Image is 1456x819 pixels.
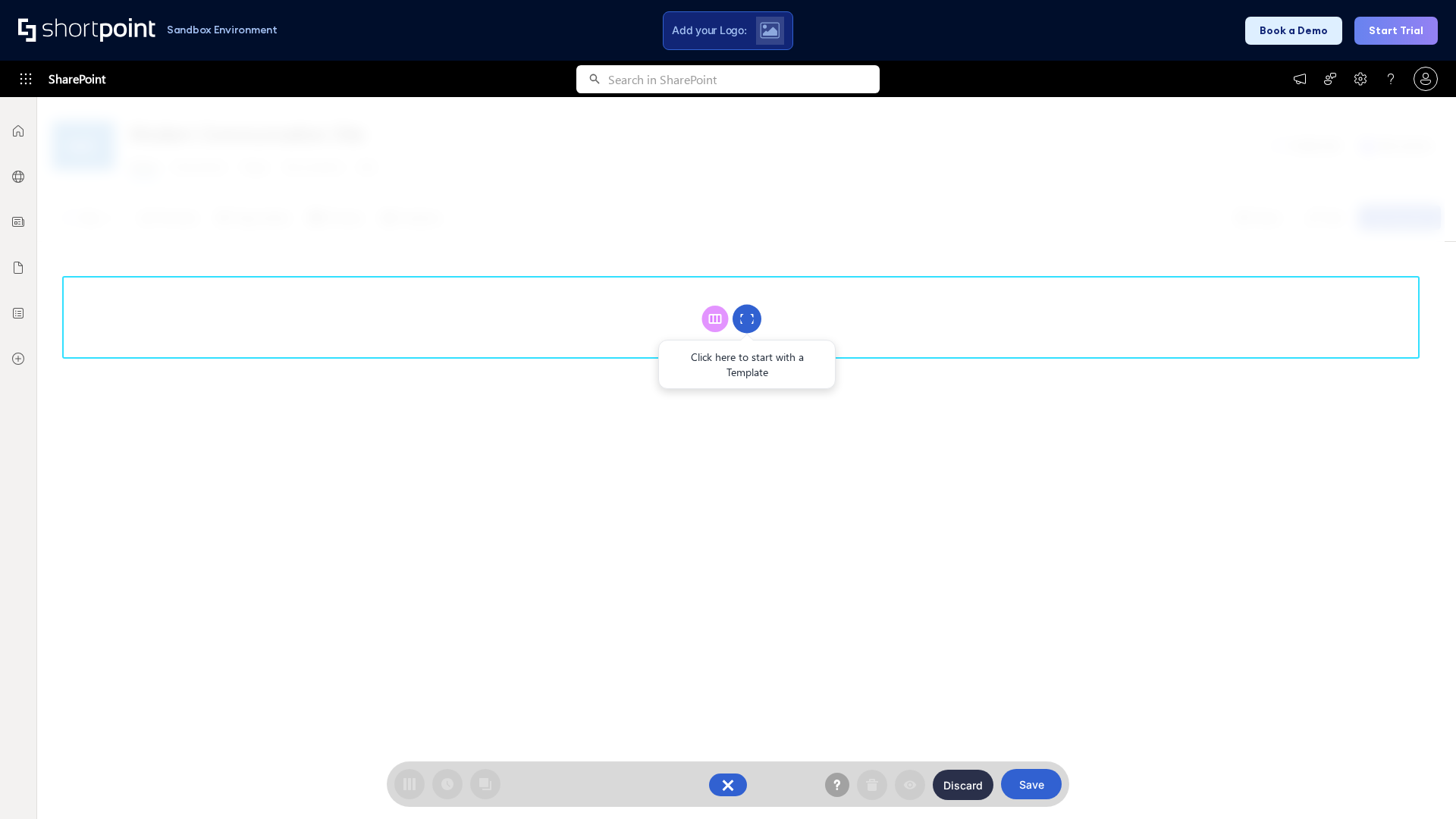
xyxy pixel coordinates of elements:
[1354,17,1438,45] button: Start Trial
[49,61,105,97] span: SharePoint
[933,770,993,800] button: Discard
[608,65,880,93] input: Search in SharePoint
[1380,746,1456,819] iframe: Chat Widget
[760,22,780,39] img: Upload logo
[672,24,746,37] span: Add your Logo:
[167,26,278,34] h1: Sandbox Environment
[1245,17,1342,45] button: Book a Demo
[1001,769,1062,799] button: Save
